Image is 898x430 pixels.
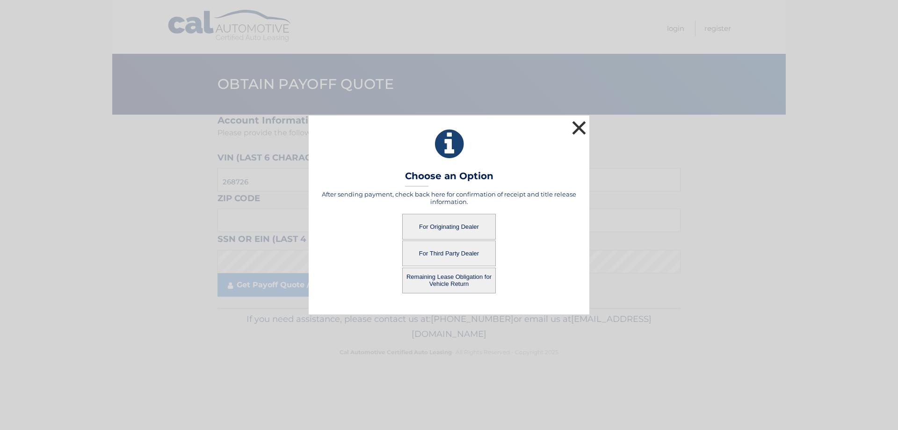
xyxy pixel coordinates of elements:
h5: After sending payment, check back here for confirmation of receipt and title release information. [320,190,578,205]
button: × [570,118,588,137]
h3: Choose an Option [405,170,493,187]
button: Remaining Lease Obligation for Vehicle Return [402,268,496,293]
button: For Third Party Dealer [402,241,496,266]
button: For Originating Dealer [402,214,496,240]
